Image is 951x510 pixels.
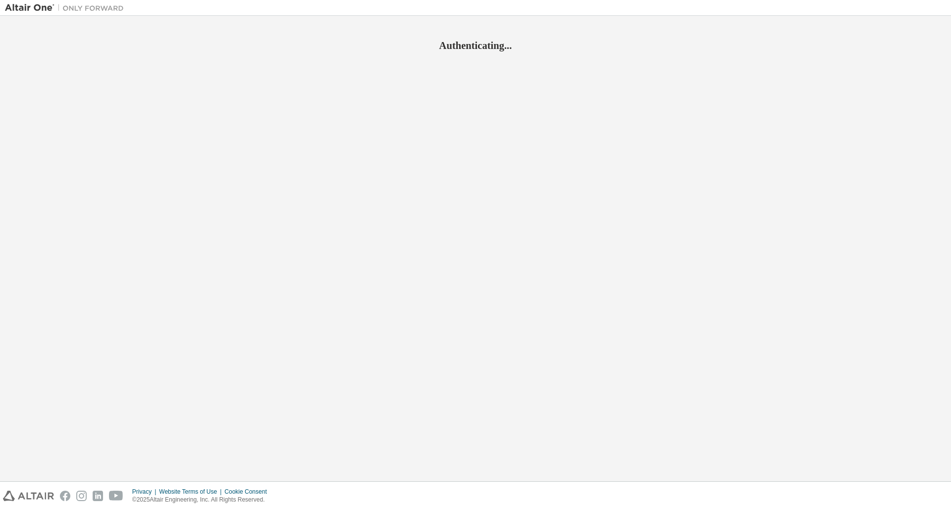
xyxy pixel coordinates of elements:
img: linkedin.svg [93,491,103,501]
div: Website Terms of Use [159,488,224,496]
p: © 2025 Altair Engineering, Inc. All Rights Reserved. [132,496,273,504]
div: Privacy [132,488,159,496]
h2: Authenticating... [5,39,946,52]
div: Cookie Consent [224,488,272,496]
img: youtube.svg [109,491,123,501]
img: instagram.svg [76,491,87,501]
img: Altair One [5,3,129,13]
img: altair_logo.svg [3,491,54,501]
img: facebook.svg [60,491,70,501]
